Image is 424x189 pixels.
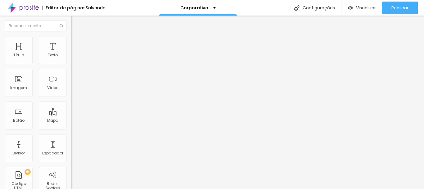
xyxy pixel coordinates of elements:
[10,86,27,90] div: Imagem
[42,151,63,155] div: Espaçador
[341,2,382,14] button: Visualizar
[47,118,58,123] div: Mapa
[86,6,108,10] div: Salvando...
[5,20,67,31] input: Buscar elemento
[47,86,58,90] div: Vídeo
[60,24,63,28] img: Icone
[13,53,24,57] div: Título
[42,6,86,10] div: Editor de páginas
[356,5,376,10] span: Visualizar
[294,5,300,11] img: Icone
[13,118,25,123] div: Botão
[12,151,25,155] div: Divisor
[180,6,208,10] p: Corporativo
[382,2,418,14] button: Publicar
[348,5,353,11] img: view-1.svg
[391,5,408,10] span: Publicar
[48,53,58,57] div: Texto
